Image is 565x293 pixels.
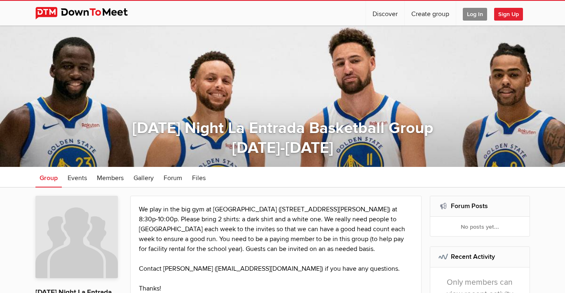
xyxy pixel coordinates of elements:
a: Create group [405,1,456,26]
span: Gallery [134,174,154,182]
span: Group [40,174,58,182]
span: Sign Up [494,8,523,21]
h2: Recent Activity [438,247,521,267]
span: Members [97,174,124,182]
span: Events [68,174,87,182]
a: Sign Up [494,1,530,26]
a: Gallery [129,167,158,188]
span: Log In [463,8,487,21]
a: Events [63,167,91,188]
a: Members [93,167,128,188]
div: No posts yet... [430,217,530,237]
a: Discover [366,1,404,26]
a: Forum [159,167,186,188]
img: DownToMeet [35,7,141,19]
a: Log In [456,1,494,26]
a: Group [35,167,62,188]
span: Files [192,174,206,182]
a: Files [188,167,210,188]
img: Thursday Night La Entrada Basketball Group 2025-2026 [35,196,118,278]
a: Forum Posts [451,202,488,210]
span: Forum [164,174,182,182]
